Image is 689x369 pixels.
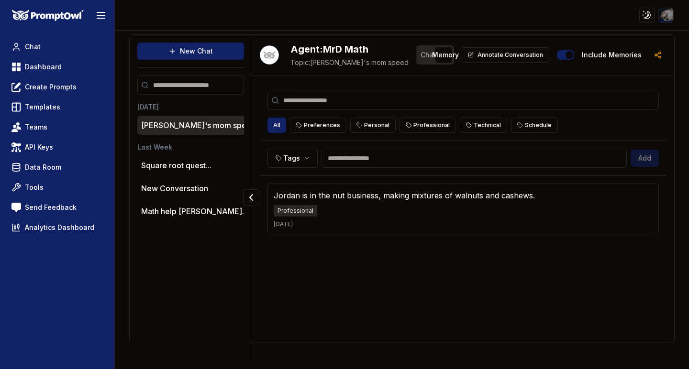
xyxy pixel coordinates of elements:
span: Memory [432,50,459,60]
button: Square root quest... [141,160,211,171]
a: Send Feedback [8,199,107,216]
span: Joseph's mom speed [290,58,409,67]
span: Teams [25,122,47,132]
button: Technical [460,118,507,133]
span: [DATE] [274,220,653,228]
p: Jordan is in the nut business, making mixtures of walnuts and cashews. [274,190,653,201]
span: Analytics Dashboard [25,223,94,232]
span: Professional [274,205,317,217]
img: Bot [260,45,279,65]
span: API Keys [25,142,53,152]
a: Create Prompts [8,78,107,96]
button: Collapse panel [243,189,259,206]
p: New Conversation [141,183,208,194]
h2: MrD Math [290,43,409,56]
a: Templates [8,98,107,116]
button: Schedule [511,118,558,133]
img: feedback [11,203,21,212]
span: Create Prompts [25,82,77,92]
a: API Keys [8,139,107,156]
img: PromptOwl [12,10,84,22]
button: Tags [267,149,318,168]
button: Personal [350,118,396,133]
span: Chat [421,50,436,60]
span: Send Feedback [25,203,77,212]
span: Tags [283,153,300,163]
span: Templates [25,102,60,112]
span: Tools [25,183,44,192]
span: Data Room [25,163,61,172]
span: Chat [25,42,41,52]
a: Teams [8,119,107,136]
label: Include memories in the messages below [582,52,642,58]
h3: [DATE] [137,102,271,112]
button: Talk with Hootie [260,45,279,65]
p: [PERSON_NAME]'s mom speed [141,119,256,131]
button: Preferences [290,118,346,133]
button: Include memories in the messages below [557,50,574,60]
button: New Chat [137,43,244,60]
a: Tools [8,179,107,196]
a: Chat [8,38,107,55]
h3: Last Week [137,142,271,152]
button: Professional [400,118,456,133]
img: ACg8ocI4KkL1Q_-RxLtiJYT5IG4BwerR-6sM5USSaUcMFPufJNg9MDZr=s96-c [659,8,673,22]
button: All [267,118,286,133]
a: Dashboard [8,58,107,76]
a: Analytics Dashboard [8,219,107,236]
button: Annotate Conversation [462,47,549,63]
button: Math help [PERSON_NAME]... [141,206,248,217]
a: Data Room [8,159,107,176]
span: Dashboard [25,62,62,72]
